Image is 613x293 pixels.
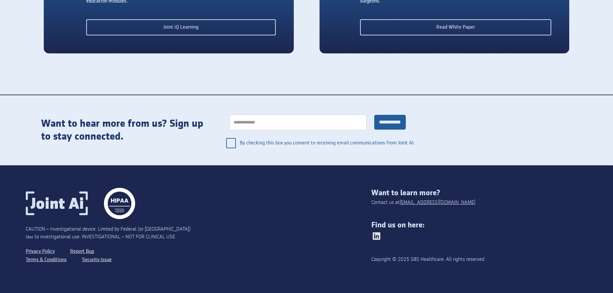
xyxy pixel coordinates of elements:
form: general interest [220,108,415,152]
a: Terms & Conditions [26,256,67,264]
a: Joint iQ Learning [86,19,276,35]
div: Copyright © 2025 SBS Healthcare. All rights reserved. [371,256,544,263]
a: Security Issue [82,256,112,264]
a: Report Bug [70,247,94,256]
div: Want to hear more from us? Sign up to stay connected. [41,117,207,143]
div: CAUTION – Investigational device. Limited by Federal (or [GEOGRAPHIC_DATA]) law to investigationa... [26,225,199,241]
a: [EMAIL_ADDRESS][DOMAIN_NAME] [400,199,475,206]
div: Want to learn more? [371,188,587,197]
div: Contact us at [371,199,475,206]
a: Privacy Policy [26,247,55,256]
span: By checking this box you consent to receiving email communications from Joint AI. [240,135,415,151]
a: Read White Paper [360,19,551,35]
div: Find us on here: [371,221,587,230]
